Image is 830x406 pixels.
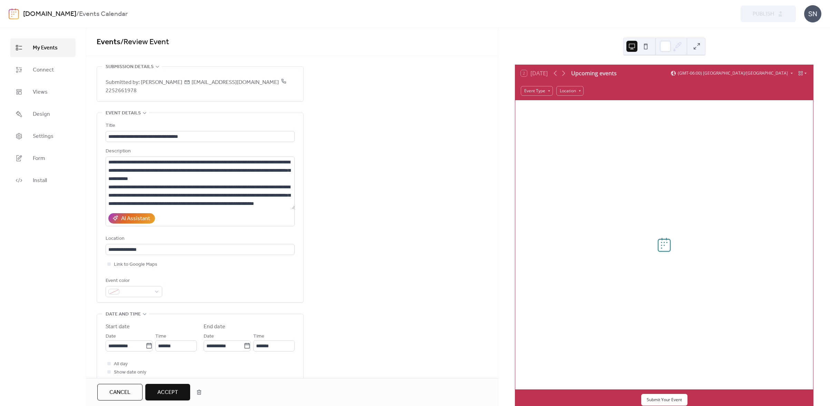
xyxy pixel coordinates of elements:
div: Upcoming events [571,69,617,77]
img: logo [9,8,19,19]
a: Design [10,105,76,123]
a: Install [10,171,76,190]
span: (GMT-06:00) [GEOGRAPHIC_DATA]/[GEOGRAPHIC_DATA] [678,71,788,75]
span: Event details [106,109,141,117]
a: My Events [10,38,76,57]
div: Title [106,122,293,130]
span: Submitted by: [PERSON_NAME] [EMAIL_ADDRESS][DOMAIN_NAME] [106,78,295,95]
div: Start date [106,323,130,331]
div: End date [204,323,225,331]
div: SN [804,5,821,22]
span: Cancel [109,388,130,397]
span: Settings [33,132,53,141]
span: Date and time [106,310,141,319]
b: Events Calendar [79,8,128,21]
button: Submit Your Event [641,394,687,406]
span: / Review Event [120,35,169,50]
a: Connect [10,60,76,79]
span: Show date only [114,368,146,377]
a: Settings [10,127,76,145]
div: Event color [106,277,161,285]
span: Install [33,177,47,185]
a: Views [10,83,76,101]
span: Form [33,154,45,163]
div: AI Assistant [121,215,150,223]
span: My Events [33,44,58,52]
span: Views [33,88,48,96]
span: 2252661978 [106,77,286,96]
span: Time [253,332,264,341]
b: / [76,8,79,21]
button: Cancel [97,384,143,400]
span: Accept [157,388,178,397]
a: Form [10,149,76,168]
button: Accept [145,384,190,400]
span: Connect [33,66,54,74]
span: Date [106,332,116,341]
span: Hide end time [114,377,144,385]
span: Link to Google Maps [114,261,157,269]
span: Date [204,332,214,341]
span: All day [114,360,128,368]
span: Design [33,110,50,119]
div: Description [106,147,293,155]
button: AI Assistant [108,213,155,224]
a: [DOMAIN_NAME] [23,8,76,21]
a: Events [97,35,120,50]
div: Location [106,235,293,243]
span: Time [155,332,166,341]
span: Submission details [106,63,154,71]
